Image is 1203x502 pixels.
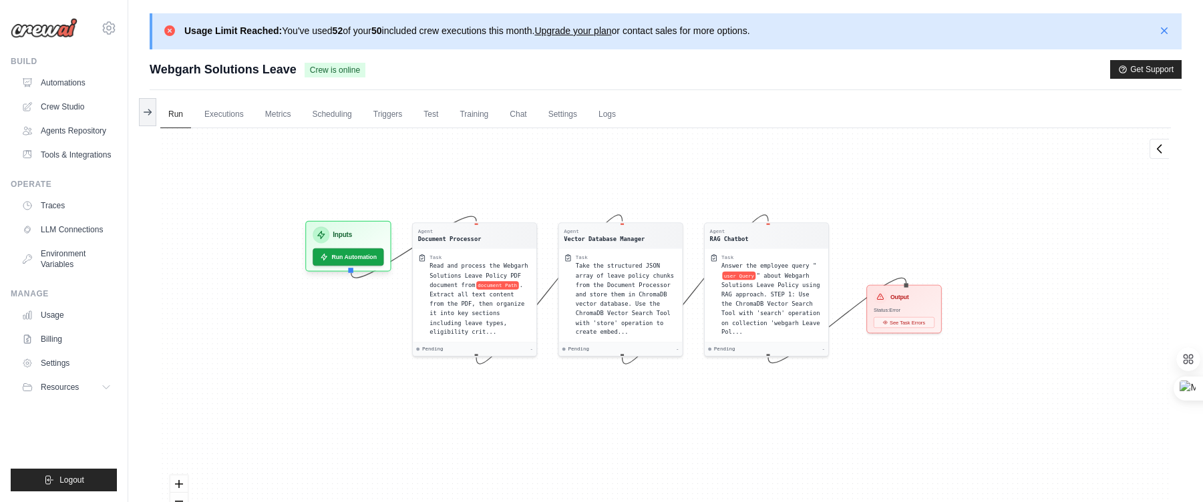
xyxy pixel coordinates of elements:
button: zoom in [170,475,188,493]
div: - [676,346,679,352]
a: Settings [540,101,585,129]
span: Take the structured JSON array of leave policy chunks from the Document Processor and store them ... [576,262,674,335]
a: Run [160,101,191,129]
button: See Task Errors [874,317,934,328]
div: InputsRun Automation [305,221,391,272]
div: RAG Chatbot [710,235,749,243]
span: Pending [422,346,444,352]
span: Status: Error [874,308,900,314]
img: Logo [11,18,77,38]
a: Triggers [365,101,411,129]
div: AgentRAG ChatbotTaskAnswer the employee query "user Query" about Webgarh Solutions Leave Policy u... [704,222,829,356]
button: Get Support [1110,60,1182,79]
div: Take the structured JSON array of leave policy chunks from the Document Processor and store them ... [576,261,677,337]
div: Task [576,254,588,260]
a: Billing [16,328,117,350]
a: Test [415,101,446,129]
button: Logout [11,469,117,491]
span: Crew is online [305,63,365,77]
a: Tools & Integrations [16,144,117,166]
div: AgentVector Database ManagerTaskTake the structured JSON array of leave policy chunks from the Do... [558,222,683,356]
h3: Inputs [333,230,352,240]
div: Answer the employee query "{user Query}" about Webgarh Solutions Leave Policy using RAG approach.... [721,261,823,337]
iframe: Chat Widget [1136,438,1203,502]
div: Agent [418,228,482,235]
a: Executions [196,101,252,129]
span: Logout [59,475,84,485]
span: Pending [714,346,735,352]
div: OutputStatus:ErrorSee Task Errors [866,285,941,333]
span: Pending [568,346,589,352]
div: Task [429,254,442,260]
a: Agents Repository [16,120,117,142]
strong: Usage Limit Reached: [184,25,282,36]
strong: 50 [371,25,382,36]
div: Vector Database Manager [564,235,645,243]
a: Usage [16,304,117,326]
div: Read and process the Webgarh Solutions Leave Policy PDF document from {document Path}. Extract al... [429,261,531,337]
div: Agent [710,228,749,235]
a: Automations [16,72,117,93]
div: Manage [11,288,117,299]
a: Scheduling [304,101,359,129]
g: Edge from 404431235a396704ac3e03501f2da453 to outputNode [768,278,906,362]
p: You've used of your included crew executions this month. or contact sales for more options. [184,24,750,37]
span: Resources [41,382,79,393]
strong: 52 [333,25,343,36]
div: AgentDocument ProcessorTaskRead and process the Webgarh Solutions Leave Policy PDF document fromd... [412,222,537,356]
div: Operate [11,179,117,190]
span: document Path [476,281,519,289]
g: Edge from inputsNode to f7c294bcea030a1e55fb1849e2d1cf63 [351,216,476,278]
a: Training [452,101,496,129]
div: Document Processor [418,235,482,243]
div: Task [721,254,733,260]
a: Settings [16,352,117,374]
a: LLM Connections [16,219,117,240]
a: Environment Variables [16,243,117,275]
span: Webgarh Solutions Leave [150,60,297,79]
a: Chat [502,101,534,129]
a: Upgrade your plan [534,25,611,36]
span: . Extract all text content from the PDF, then organize it into key sections including leave types... [429,282,524,336]
span: " about Webgarh Solutions Leave Policy using RAG approach. STEP 1: Use the ChromaDB Vector Search... [721,272,820,335]
a: Traces [16,195,117,216]
div: - [822,346,824,352]
div: Agent [564,228,645,235]
span: Read and process the Webgarh Solutions Leave Policy PDF document from [429,262,528,288]
a: Crew Studio [16,96,117,117]
button: Resources [16,376,117,398]
div: - [530,346,532,352]
div: Build [11,56,117,67]
h3: Output [890,293,909,301]
a: Metrics [257,101,299,129]
a: Logs [590,101,624,129]
g: Edge from 1508cb85e56a7fa87a46b6563b148ec8 to 404431235a396704ac3e03501f2da453 [623,215,768,364]
span: user Query [722,272,755,280]
g: Edge from f7c294bcea030a1e55fb1849e2d1cf63 to 1508cb85e56a7fa87a46b6563b148ec8 [476,215,622,364]
button: Run Automation [313,248,383,266]
span: Answer the employee query " [721,262,816,269]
